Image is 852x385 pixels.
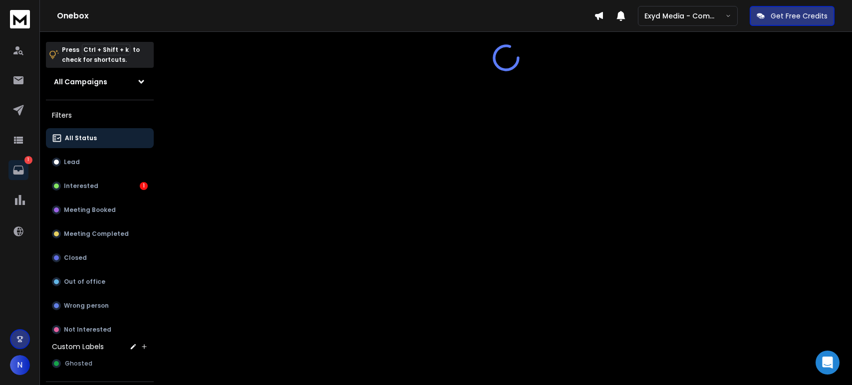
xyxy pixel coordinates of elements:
p: Exyd Media - Commercial Cleaning [644,11,725,21]
button: Meeting Booked [46,200,154,220]
p: Closed [64,254,87,262]
button: Lead [46,152,154,172]
p: Interested [64,182,98,190]
div: 1 [140,182,148,190]
p: All Status [65,134,97,142]
button: All Status [46,128,154,148]
button: N [10,355,30,375]
p: Wrong person [64,302,109,310]
button: Get Free Credits [750,6,835,26]
button: Out of office [46,272,154,292]
button: Closed [46,248,154,268]
p: Lead [64,158,80,166]
p: Meeting Booked [64,206,116,214]
p: Not Interested [64,326,111,334]
button: All Campaigns [46,72,154,92]
div: Open Intercom Messenger [816,351,840,375]
button: Not Interested [46,320,154,340]
img: logo [10,10,30,28]
p: Out of office [64,278,105,286]
h3: Filters [46,108,154,122]
h1: All Campaigns [54,77,107,87]
a: 1 [8,160,28,180]
span: Ctrl + Shift + k [82,44,130,55]
button: Interested1 [46,176,154,196]
p: Press to check for shortcuts. [62,45,140,65]
p: Meeting Completed [64,230,129,238]
p: Get Free Credits [771,11,828,21]
span: Ghosted [65,360,92,368]
h3: Custom Labels [52,342,104,352]
h1: Onebox [57,10,594,22]
button: Ghosted [46,354,154,374]
p: 1 [24,156,32,164]
button: Meeting Completed [46,224,154,244]
button: Wrong person [46,296,154,316]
